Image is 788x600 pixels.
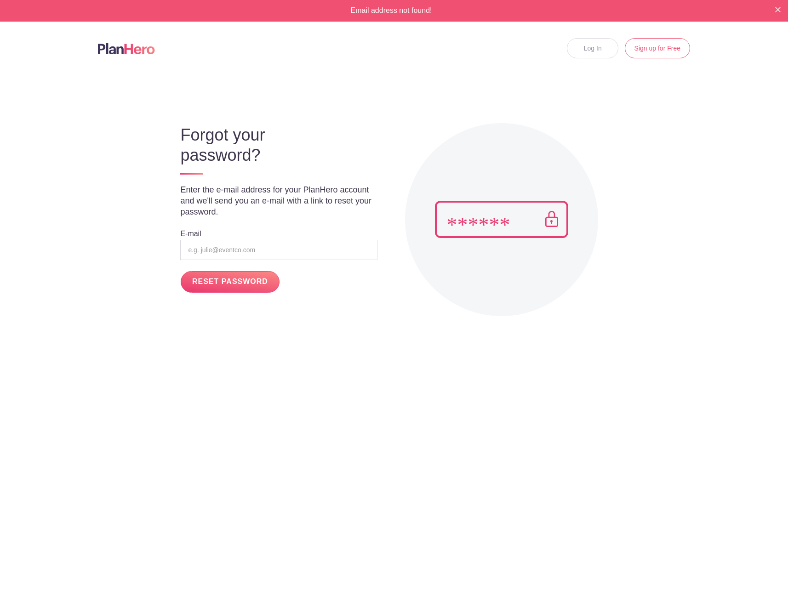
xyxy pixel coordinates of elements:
img: X small white [775,7,781,12]
input: e.g. julie@eventco.com [180,240,377,260]
button: Close [775,6,781,13]
p: Enter the e-mail address for your PlanHero account and we'll send you an e-mail with a link to re... [180,184,377,217]
label: E-mail [180,230,201,238]
a: Sign up for Free [625,38,690,58]
a: Log In [567,38,618,58]
h3: Forgot your [180,126,377,144]
img: Pass [435,201,568,238]
input: RESET PASSWORD [181,271,279,293]
h3: password? [180,146,377,164]
img: Logo main planhero [98,43,155,54]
